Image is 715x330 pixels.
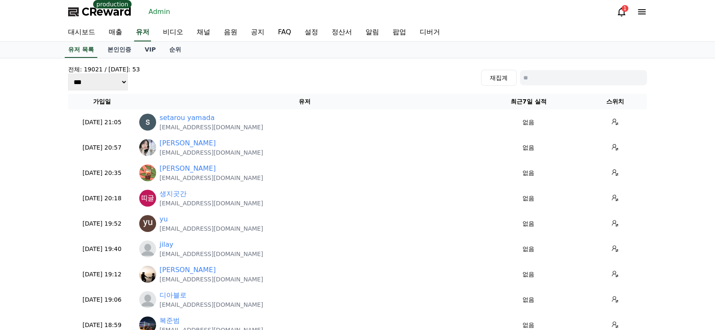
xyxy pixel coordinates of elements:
[477,143,580,152] p: 없음
[71,270,132,279] p: [DATE] 19:12
[70,281,95,288] span: Messages
[473,94,583,109] th: 최근7일 실적
[138,42,162,58] a: VIP
[159,300,263,309] p: [EMAIL_ADDRESS][DOMAIN_NAME]
[159,199,263,207] p: [EMAIL_ADDRESS][DOMAIN_NAME]
[139,291,156,308] img: https://cdn.creward.net/profile/user/profile_blank.webp
[101,42,138,58] a: 본인인증
[102,24,129,41] a: 매출
[139,139,156,156] img: http://k.kakaocdn.net/dn/9UCyY/btsPADuqoMD/udT6bts3bGkEBX8sOlBOb1/img_640x640.jpg
[71,219,132,228] p: [DATE] 19:52
[68,65,140,74] h4: 전체: 19021 / [DATE]: 53
[159,240,173,250] a: jilay
[71,194,132,203] p: [DATE] 20:18
[65,42,97,58] a: 유저 목록
[325,24,359,41] a: 정산서
[159,164,216,174] a: [PERSON_NAME]
[139,190,156,207] img: https://lh3.googleusercontent.com/a/ACg8ocJIv-n24PVQa2wNf6__17NGkbh_decKcacrmnEW9dYyAftZyQ=s96-c
[159,113,214,123] a: setarou yamada
[477,295,580,304] p: 없음
[159,275,263,284] p: [EMAIL_ADDRESS][DOMAIN_NAME]
[159,123,263,131] p: [EMAIL_ADDRESS][DOMAIN_NAME]
[162,42,188,58] a: 순위
[190,24,217,41] a: 채널
[159,224,263,233] p: [EMAIL_ADDRESS][DOMAIN_NAME]
[298,24,325,41] a: 설정
[477,270,580,279] p: 없음
[82,5,132,19] span: CReward
[56,268,109,289] a: Messages
[139,215,156,232] img: https://lh3.googleusercontent.com/a/ACg8ocI9vqkKwJSVMxbkJ20syeWfZHJNxF4s5_kjzD5-YLQXXvvY-A=s96-c
[217,24,244,41] a: 음원
[71,245,132,254] p: [DATE] 19:40
[71,169,132,177] p: [DATE] 20:35
[159,290,187,300] a: 디아블로
[136,94,473,109] th: 유저
[159,189,187,199] a: 생지곳간
[159,316,180,326] a: 복준범
[71,321,132,330] p: [DATE] 18:59
[621,5,628,12] div: 1
[386,24,413,41] a: 팝업
[61,24,102,41] a: 대시보드
[477,245,580,254] p: 없음
[22,281,36,287] span: Home
[134,24,151,41] a: 유저
[71,143,132,152] p: [DATE] 20:57
[3,268,56,289] a: Home
[159,250,263,258] p: [EMAIL_ADDRESS][DOMAIN_NAME]
[109,268,162,289] a: Settings
[125,281,146,287] span: Settings
[68,5,132,19] a: CReward
[139,266,156,283] img: http://k.kakaocdn.net/dn/BW58C/btsPJ1vxjIM/qARZLcKtkAL2AT13JBRKY1/img_640x640.jpg
[477,194,580,203] p: 없음
[477,219,580,228] p: 없음
[139,114,156,131] img: https://lh3.googleusercontent.com/a/ACg8ocIUGIwa0-H25hf7xPg_Co9e_yMsTjmVsHyK6ueDUyiJfKiO2A=s96-c
[583,94,647,109] th: 스위치
[145,5,173,19] a: Admin
[477,118,580,127] p: 없음
[139,240,156,257] img: https://cdn.creward.net/profile/user/profile_blank.webp
[159,214,168,224] a: yu
[159,148,263,157] p: [EMAIL_ADDRESS][DOMAIN_NAME]
[616,7,627,17] a: 1
[159,265,216,275] a: [PERSON_NAME]
[159,138,216,148] a: [PERSON_NAME]
[413,24,447,41] a: 디버거
[244,24,271,41] a: 공지
[481,70,517,86] button: 재집계
[68,94,136,109] th: 가입일
[156,24,190,41] a: 비디오
[477,321,580,330] p: 없음
[71,295,132,304] p: [DATE] 19:06
[359,24,386,41] a: 알림
[477,169,580,177] p: 없음
[139,164,156,181] img: https://lh3.googleusercontent.com/a/ACg8ocJddRrNkun0CQnYRRTKi7ysfdQzxXzbdGrQ-74ttLuVTBgk97E=s96-c
[71,118,132,127] p: [DATE] 21:05
[271,24,298,41] a: FAQ
[159,174,263,182] p: [EMAIL_ADDRESS][DOMAIN_NAME]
